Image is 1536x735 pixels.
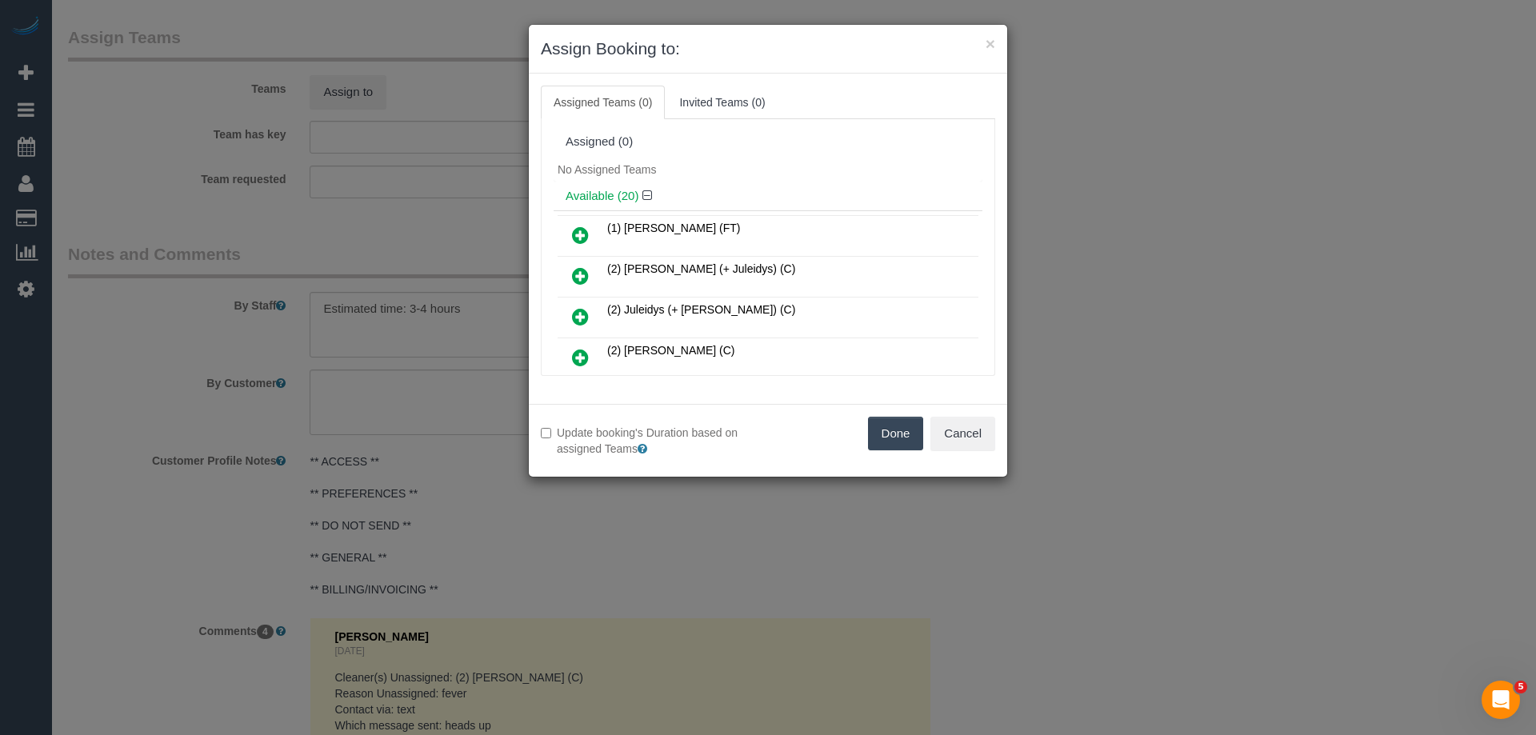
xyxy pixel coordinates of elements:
[607,303,795,316] span: (2) Juleidys (+ [PERSON_NAME]) (C)
[1482,681,1520,719] iframe: Intercom live chat
[566,190,970,203] h4: Available (20)
[541,425,756,457] label: Update booking's Duration based on assigned Teams
[1514,681,1527,693] span: 5
[666,86,778,119] a: Invited Teams (0)
[566,135,970,149] div: Assigned (0)
[607,344,734,357] span: (2) [PERSON_NAME] (C)
[868,417,924,450] button: Done
[607,222,740,234] span: (1) [PERSON_NAME] (FT)
[541,428,551,438] input: Update booking's Duration based on assigned Teams
[558,163,656,176] span: No Assigned Teams
[986,35,995,52] button: ×
[607,262,795,275] span: (2) [PERSON_NAME] (+ Juleidys) (C)
[541,86,665,119] a: Assigned Teams (0)
[541,37,995,61] h3: Assign Booking to:
[930,417,995,450] button: Cancel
